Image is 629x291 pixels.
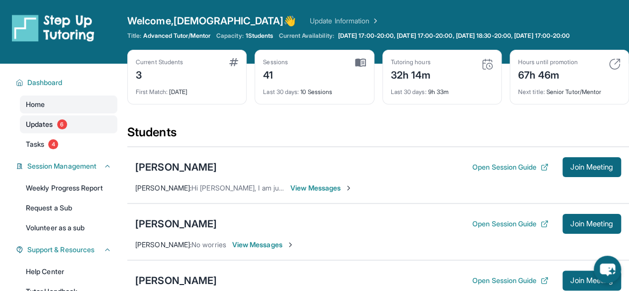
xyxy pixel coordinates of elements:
img: card [609,58,621,70]
a: Tasks4 [20,135,117,153]
span: First Match : [136,88,168,96]
span: Join Meeting [570,278,613,284]
a: Volunteer as a sub [20,219,117,237]
span: Updates [26,119,53,129]
span: Dashboard [27,78,63,88]
img: logo [12,14,94,42]
span: 6 [57,119,67,129]
div: [PERSON_NAME] [135,217,217,231]
button: Join Meeting [562,214,621,234]
span: 4 [48,139,58,149]
span: Last 30 days : [391,88,427,96]
a: Help Center [20,263,117,281]
span: Hi [PERSON_NAME], I am just confirming the tutoring session [DATE]! [191,184,409,192]
a: Update Information [310,16,379,26]
span: Welcome, [DEMOGRAPHIC_DATA] 👋 [127,14,296,28]
div: 10 Sessions [263,82,365,96]
div: 3 [136,66,183,82]
button: Support & Resources [23,245,111,255]
button: Join Meeting [562,157,621,177]
div: [DATE] [136,82,238,96]
button: Join Meeting [562,271,621,291]
span: Capacity: [216,32,244,40]
span: Current Availability: [279,32,334,40]
button: Session Management [23,161,111,171]
div: 32h 14m [391,66,431,82]
span: [PERSON_NAME] : [135,184,191,192]
button: Open Session Guide [472,219,548,229]
span: Tasks [26,139,44,149]
span: Last 30 days : [263,88,299,96]
div: 9h 33m [391,82,493,96]
span: 1 Students [246,32,273,40]
div: Current Students [136,58,183,66]
button: chat-button [594,256,621,283]
span: [DATE] 17:00-20:00, [DATE] 17:00-20:00, [DATE] 18:30-20:00, [DATE] 17:00-20:00 [338,32,570,40]
a: Updates6 [20,115,117,133]
span: Join Meeting [570,164,613,170]
img: card [355,58,366,67]
span: [PERSON_NAME] : [135,240,191,249]
span: Home [26,99,45,109]
button: Dashboard [23,78,111,88]
span: Title: [127,32,141,40]
button: Open Session Guide [472,162,548,172]
span: View Messages [290,183,353,193]
button: Open Session Guide [472,276,548,286]
span: Join Meeting [570,221,613,227]
a: Home [20,96,117,113]
span: Session Management [27,161,96,171]
span: Support & Resources [27,245,94,255]
span: No worries [191,240,226,249]
div: 67h 46m [518,66,578,82]
img: Chevron-Right [286,241,294,249]
img: card [229,58,238,66]
img: card [481,58,493,70]
a: [DATE] 17:00-20:00, [DATE] 17:00-20:00, [DATE] 18:30-20:00, [DATE] 17:00-20:00 [336,32,572,40]
img: Chevron-Right [345,184,353,192]
span: Next title : [518,88,545,96]
div: [PERSON_NAME] [135,160,217,174]
div: Tutoring hours [391,58,431,66]
div: [PERSON_NAME] [135,274,217,288]
img: Chevron Right [369,16,379,26]
div: 41 [263,66,288,82]
a: Weekly Progress Report [20,179,117,197]
div: Students [127,124,629,146]
a: Request a Sub [20,199,117,217]
span: View Messages [232,240,294,250]
div: Senior Tutor/Mentor [518,82,621,96]
span: Advanced Tutor/Mentor [143,32,210,40]
div: Hours until promotion [518,58,578,66]
div: Sessions [263,58,288,66]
